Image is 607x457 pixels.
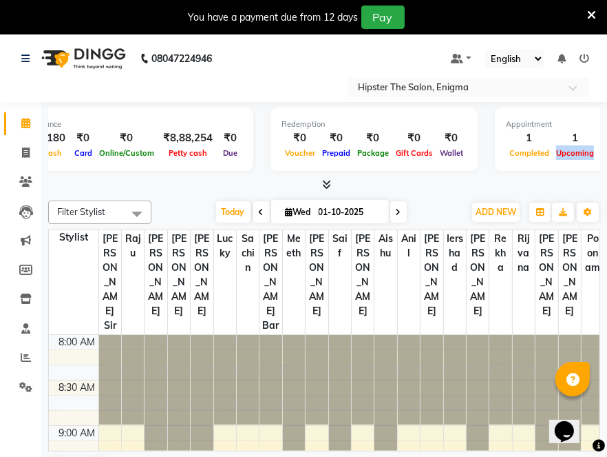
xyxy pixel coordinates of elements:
div: 8:00 AM [56,335,98,349]
span: Due [220,148,241,158]
img: logo [35,39,129,78]
span: sachin [237,230,259,276]
span: [PERSON_NAME] [559,230,581,320]
span: [PERSON_NAME] bar [259,230,281,334]
span: Filter Stylist [57,206,105,217]
span: [PERSON_NAME] [535,230,557,320]
div: Stylist [49,230,98,245]
div: ₹8,88,254 [158,130,218,146]
div: ₹0 [71,130,96,146]
div: 1 [506,130,553,146]
div: 1 [553,130,597,146]
span: Cash [40,148,66,158]
span: Aishu [374,230,396,262]
div: ₹0 [319,130,354,146]
span: [PERSON_NAME] [145,230,167,320]
span: Petty cash [165,148,211,158]
span: Raju [122,230,144,262]
span: ADD NEW [476,207,516,217]
span: [PERSON_NAME] [191,230,213,320]
span: Wed [282,207,315,217]
span: poonam [582,230,604,276]
div: ₹0 [354,130,392,146]
span: Upcoming [553,148,597,158]
iframe: chat widget [549,402,593,443]
span: Gift Cards [392,148,436,158]
div: ₹0 [218,130,242,146]
span: Lucky [214,230,236,262]
span: Online/Custom [96,148,158,158]
div: 8:30 AM [56,380,98,395]
div: ₹0 [96,130,158,146]
span: rijvana [513,230,535,276]
span: Wallet [436,148,467,158]
button: ADD NEW [472,203,520,222]
input: 2025-10-01 [315,202,383,223]
div: ₹0 [436,130,467,146]
span: Completed [506,148,553,158]
span: meeth [283,230,305,262]
span: [PERSON_NAME] [306,230,328,320]
span: [PERSON_NAME] [352,230,374,320]
span: [PERSON_NAME] [467,230,489,320]
span: Rekha [489,230,511,276]
span: Prepaid [319,148,354,158]
span: [PERSON_NAME] sir [99,230,121,334]
span: [PERSON_NAME] [420,230,443,320]
div: Redemption [281,119,467,130]
div: ₹180 [34,130,71,146]
div: You have a payment due from 12 days [189,10,359,25]
span: Card [71,148,96,158]
span: Today [216,201,251,223]
div: ₹0 [392,130,436,146]
span: saif [329,230,351,262]
div: ₹0 [281,130,319,146]
span: anil [398,230,420,262]
b: 08047224946 [151,39,212,78]
span: Voucher [281,148,319,158]
span: Package [354,148,392,158]
div: 9:00 AM [56,426,98,440]
span: [PERSON_NAME] [168,230,190,320]
span: iershad [444,230,466,276]
div: Finance [34,119,242,130]
button: Pay [361,6,405,29]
